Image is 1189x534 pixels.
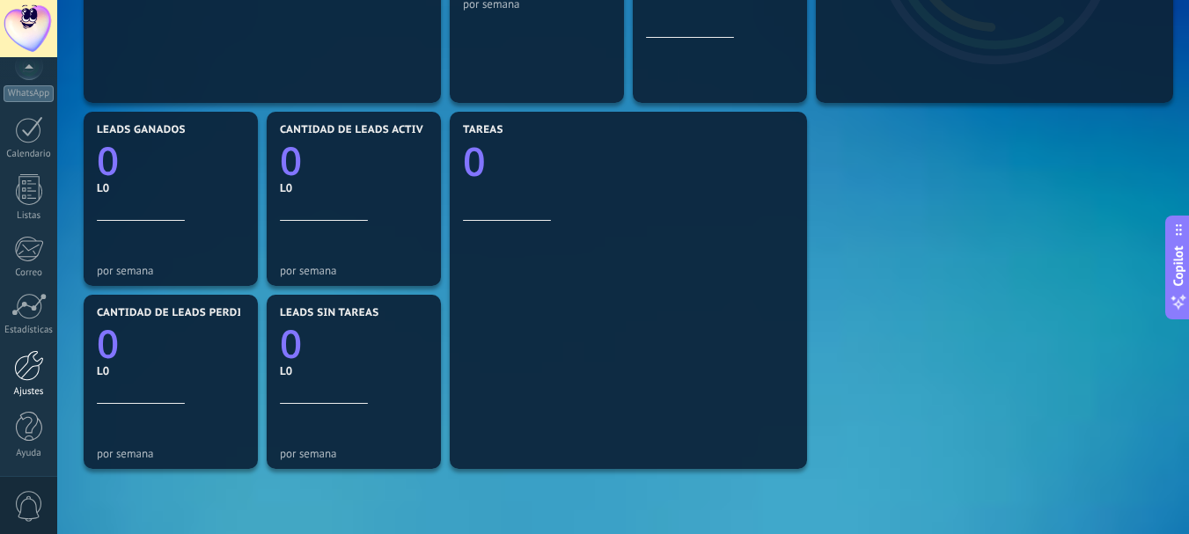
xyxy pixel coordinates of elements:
[280,447,428,460] div: por semana
[280,317,302,369] text: 0
[97,134,119,187] text: 0
[4,325,55,336] div: Estadísticas
[463,135,486,188] text: 0
[4,210,55,222] div: Listas
[4,85,54,102] div: WhatsApp
[4,448,55,459] div: Ayuda
[280,363,428,378] div: L0
[97,180,245,195] div: L0
[97,124,186,136] span: Leads ganados
[97,264,245,277] div: por semana
[280,124,437,136] span: Cantidad de leads activos
[463,135,794,188] a: 0
[280,307,378,319] span: Leads sin tareas
[280,264,428,277] div: por semana
[280,317,428,369] a: 0
[97,134,245,187] a: 0
[97,307,264,319] span: Cantidad de leads perdidos
[4,267,55,279] div: Correo
[280,134,302,187] text: 0
[97,447,245,460] div: por semana
[280,180,428,195] div: L0
[97,363,245,378] div: L0
[1170,245,1187,286] span: Copilot
[463,124,503,136] span: Tareas
[4,386,55,398] div: Ajustes
[97,317,119,369] text: 0
[97,317,245,369] a: 0
[4,149,55,160] div: Calendario
[280,134,428,187] a: 0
